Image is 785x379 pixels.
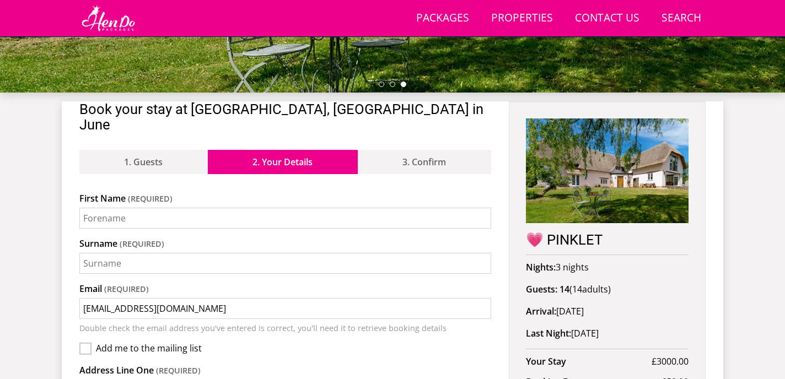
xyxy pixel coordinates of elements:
a: 3. Confirm [358,150,491,174]
img: An image of '💗 PINKLET' [526,118,689,223]
span: s [604,283,608,295]
span: adult [572,283,608,295]
input: Surname [79,253,491,274]
img: Hen Do Packages [79,4,137,32]
label: Surname [79,237,491,250]
strong: Your Stay [526,355,652,368]
a: 1. Guests [79,150,208,174]
h2: 💗 PINKLET [526,232,689,247]
p: [DATE] [526,305,689,318]
strong: 14 [560,283,569,295]
strong: Guests: [526,283,557,295]
p: [DATE] [526,327,689,340]
p: Double check the email address you've entered is correct, you'll need it to retrieve booking details [79,322,491,334]
input: Email Address [79,298,491,319]
a: 2. Your Details [208,150,358,174]
h2: Book your stay at [GEOGRAPHIC_DATA], [GEOGRAPHIC_DATA] in June [79,101,491,132]
strong: Arrival: [526,305,556,317]
span: 14 [572,283,582,295]
input: Forename [79,208,491,229]
a: Properties [487,6,557,31]
strong: Last Night: [526,327,571,339]
label: Email [79,282,491,295]
label: Add me to the mailing list [96,343,491,355]
span: ( ) [560,283,611,295]
a: Search [657,6,706,31]
a: Contact Us [571,6,644,31]
a: Packages [412,6,474,31]
strong: Nights: [526,261,556,273]
span: 3000.00 [657,355,689,367]
p: 3 nights [526,261,689,274]
label: Address Line One [79,364,491,377]
span: £ [652,355,689,368]
label: First Name [79,192,491,205]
